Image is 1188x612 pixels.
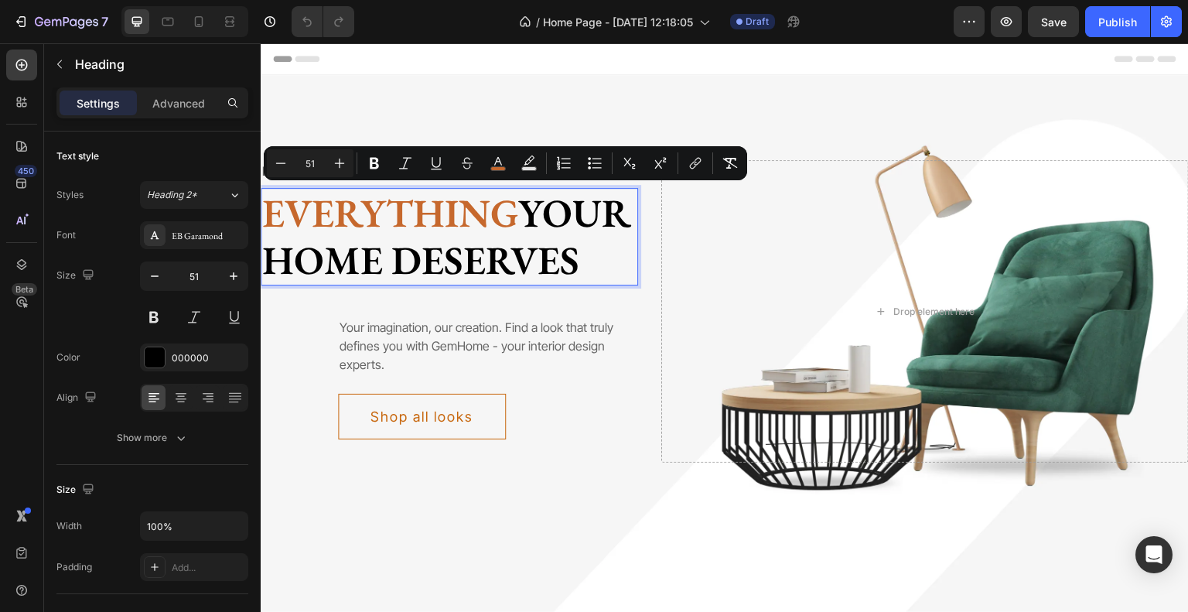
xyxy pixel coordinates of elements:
span: / [536,14,540,30]
span: Heading 2* [147,188,197,202]
p: Settings [77,95,120,111]
button: Heading 2* [140,181,248,209]
p: 7 [101,12,108,31]
div: Width [56,519,82,533]
span: Save [1041,15,1067,29]
p: Advanced [152,95,205,111]
div: 450 [15,165,37,177]
div: Size [56,480,97,501]
div: Color [56,350,80,364]
div: Drop element here [633,262,715,275]
button: Save [1028,6,1079,37]
div: Beta [12,283,37,296]
div: Editor contextual toolbar [264,146,747,180]
div: Text style [56,149,99,163]
div: Font [56,228,76,242]
input: Auto [141,512,247,540]
span: Draft [746,15,769,29]
div: Padding [56,560,92,574]
div: Add... [172,561,244,575]
div: Publish [1098,14,1137,30]
iframe: Design area [261,43,1188,612]
button: Show more [56,424,248,452]
div: Size [56,265,97,286]
button: 7 [6,6,115,37]
div: Show more [117,430,189,446]
div: EB Garamond [172,229,244,243]
div: 000000 [172,351,244,365]
div: Undo/Redo [292,6,354,37]
div: Open Intercom Messenger [1135,536,1173,573]
span: Home Page - [DATE] 12:18:05 [543,14,693,30]
div: Align [56,388,100,409]
button: Publish [1085,6,1150,37]
p: Heading [75,55,242,74]
div: Styles [56,188,84,202]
